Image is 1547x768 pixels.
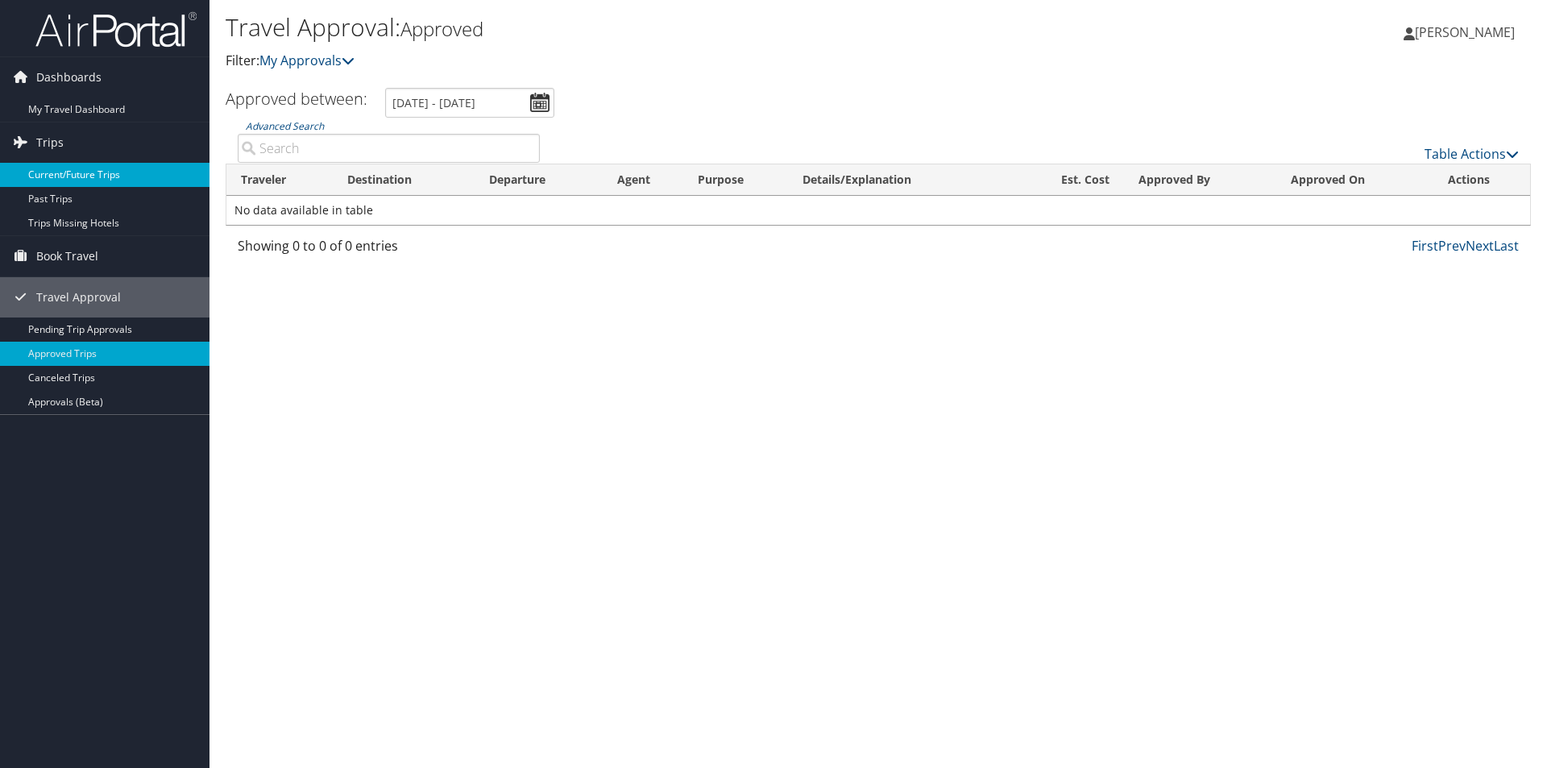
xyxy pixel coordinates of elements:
a: First [1412,237,1438,255]
span: Book Travel [36,236,98,276]
a: Table Actions [1425,145,1519,163]
th: Departure: activate to sort column ascending [475,164,603,196]
th: Destination: activate to sort column ascending [333,164,475,196]
span: Dashboards [36,57,102,98]
div: Showing 0 to 0 of 0 entries [238,236,540,264]
a: My Approvals [259,52,355,69]
th: Agent [603,164,683,196]
a: Last [1494,237,1519,255]
a: Next [1466,237,1494,255]
a: Advanced Search [246,119,324,133]
th: Actions [1433,164,1530,196]
img: airportal-logo.png [35,10,197,48]
span: Trips [36,122,64,163]
input: [DATE] - [DATE] [385,88,554,118]
th: Approved On: activate to sort column ascending [1276,164,1433,196]
h3: Approved between: [226,88,367,110]
th: Details/Explanation [788,164,1016,196]
td: No data available in table [226,196,1530,225]
th: Est. Cost: activate to sort column ascending [1016,164,1124,196]
th: Approved By: activate to sort column ascending [1124,164,1276,196]
th: Purpose [683,164,788,196]
input: Advanced Search [238,134,540,163]
span: [PERSON_NAME] [1415,23,1515,41]
h1: Travel Approval: [226,10,1096,44]
span: Travel Approval [36,277,121,318]
th: Traveler: activate to sort column ascending [226,164,333,196]
p: Filter: [226,51,1096,72]
small: Approved [400,15,483,42]
a: Prev [1438,237,1466,255]
a: [PERSON_NAME] [1404,8,1531,56]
